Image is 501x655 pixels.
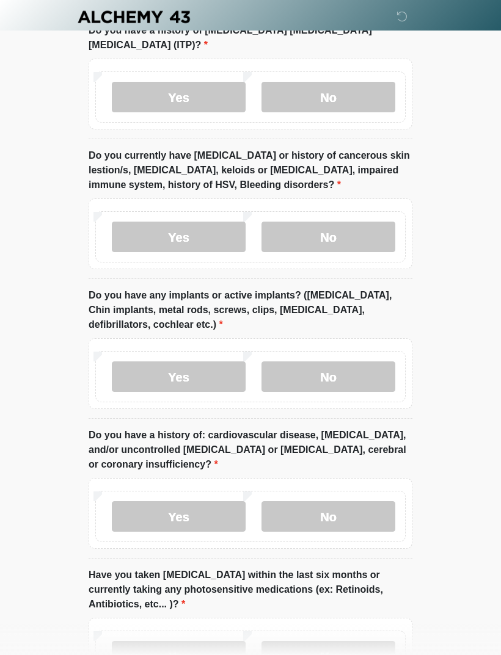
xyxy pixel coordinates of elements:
[261,361,395,392] label: No
[112,222,246,252] label: Yes
[112,501,246,532] label: Yes
[89,23,412,52] label: Do you have a history of [MEDICAL_DATA] [MEDICAL_DATA] [MEDICAL_DATA] (ITP)?
[261,222,395,252] label: No
[89,568,412,612] label: Have you taken [MEDICAL_DATA] within the last six months or currently taking any photosensitive m...
[261,82,395,112] label: No
[112,361,246,392] label: Yes
[261,501,395,532] label: No
[112,82,246,112] label: Yes
[89,288,412,332] label: Do you have any implants or active implants? ([MEDICAL_DATA], Chin implants, metal rods, screws, ...
[89,428,412,472] label: Do you have a history of: cardiovascular disease, [MEDICAL_DATA], and/or uncontrolled [MEDICAL_DA...
[76,9,191,24] img: Alchemy 43 Logo
[89,148,412,192] label: Do you currently have [MEDICAL_DATA] or history of cancerous skin lestion/s, [MEDICAL_DATA], kelo...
